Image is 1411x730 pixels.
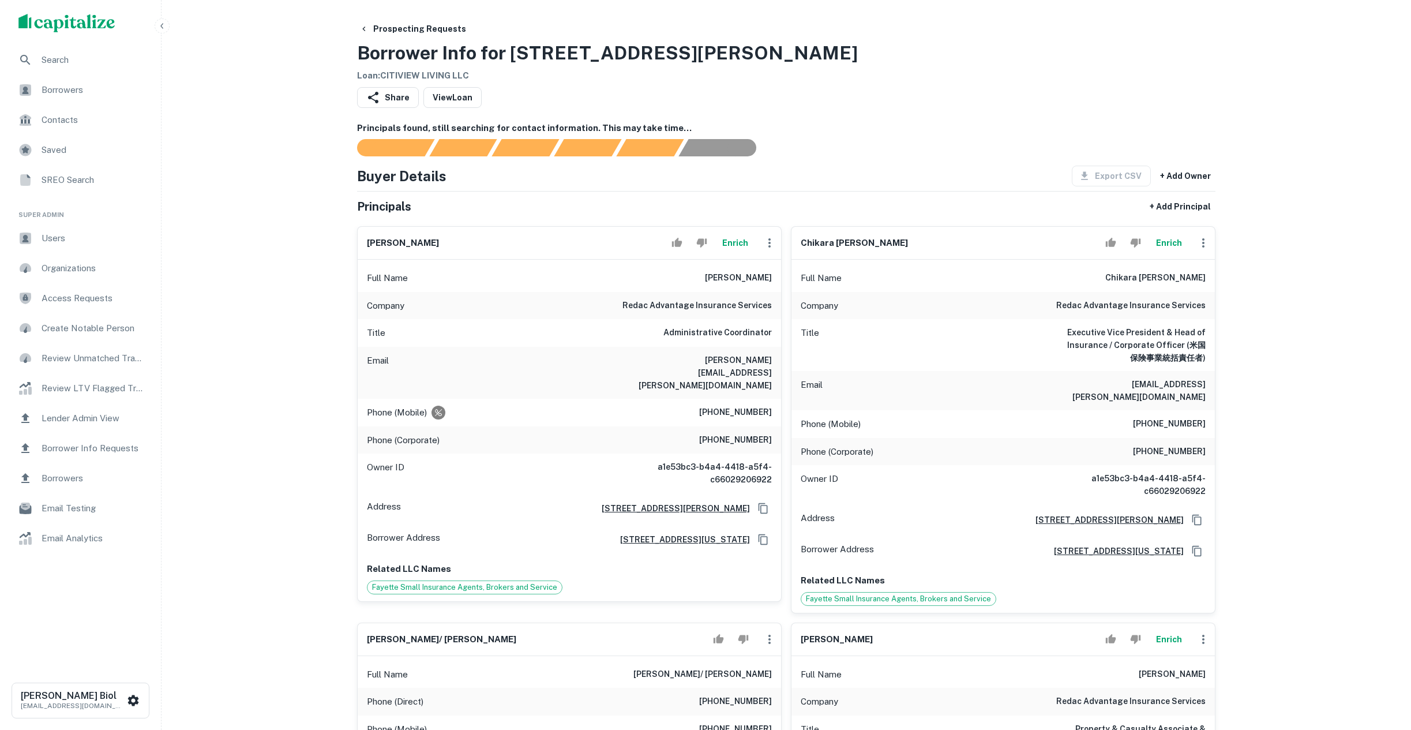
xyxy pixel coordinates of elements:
[801,633,873,646] h6: [PERSON_NAME]
[42,173,145,187] span: SREO Search
[367,633,516,646] h6: [PERSON_NAME]/ [PERSON_NAME]
[733,628,753,651] button: Reject
[42,501,145,515] span: Email Testing
[1067,472,1206,497] h6: a1e53bc3-b4a4-4418-a5f4-c66029206922
[357,122,1215,135] h6: Principals found, still searching for contact information. This may take time...
[491,139,559,156] div: Documents found, AI parsing details...
[9,315,152,342] a: Create Notable Person
[42,143,145,157] span: Saved
[357,87,419,108] button: Share
[679,139,770,156] div: AI fulfillment process complete.
[1056,695,1206,709] h6: redac advantage insurance services
[9,196,152,224] li: Super Admin
[357,166,446,186] h4: Buyer Details
[9,224,152,252] a: Users
[1101,628,1121,651] button: Accept
[423,87,482,108] a: ViewLoan
[9,76,152,104] a: Borrowers
[42,231,145,245] span: Users
[1101,231,1121,254] button: Accept
[554,139,621,156] div: Principals found, AI now looking for contact information...
[367,531,440,548] p: Borrower Address
[367,433,440,447] p: Phone (Corporate)
[1045,545,1184,557] a: [STREET_ADDRESS][US_STATE]
[367,461,404,486] p: Owner ID
[699,433,772,447] h6: [PHONE_NUMBER]
[1026,514,1184,526] a: [STREET_ADDRESS][PERSON_NAME]
[1125,628,1146,651] button: Reject
[9,525,152,552] div: Email Analytics
[9,495,152,522] a: Email Testing
[801,593,996,605] span: Fayette Small Insurance Agents, Brokers and Service
[9,435,152,462] a: Borrower Info Requests
[42,291,145,305] span: Access Requests
[429,139,497,156] div: Your request is received and processing...
[367,695,423,709] p: Phone (Direct)
[1067,326,1206,364] h6: Executive Vice President & Head of Insurance / Corporate Officer (米国保険事業統括責任者)
[667,231,687,254] button: Accept
[755,500,772,517] button: Copy Address
[355,18,471,39] button: Prospecting Requests
[801,542,874,560] p: Borrower Address
[755,531,772,548] button: Copy Address
[801,574,1206,587] p: Related LLC Names
[21,701,125,711] p: [EMAIL_ADDRESS][DOMAIN_NAME]
[1145,196,1215,217] button: + Add Principal
[9,136,152,164] a: Saved
[367,299,404,313] p: Company
[367,237,439,250] h6: [PERSON_NAME]
[801,472,838,497] p: Owner ID
[367,271,408,285] p: Full Name
[42,351,145,365] span: Review Unmatched Transactions
[801,695,838,709] p: Company
[801,668,842,682] p: Full Name
[1125,231,1146,254] button: Reject
[1353,638,1411,693] iframe: Chat Widget
[1133,417,1206,431] h6: [PHONE_NUMBER]
[357,39,858,67] h3: Borrower Info for [STREET_ADDRESS][PERSON_NAME]
[699,695,772,709] h6: [PHONE_NUMBER]
[343,139,430,156] div: Sending borrower request to AI...
[42,441,145,455] span: Borrower Info Requests
[42,471,145,485] span: Borrowers
[18,14,115,32] img: capitalize-logo.png
[611,533,750,546] a: [STREET_ADDRESS][US_STATE]
[9,46,152,74] div: Search
[367,354,389,392] p: Email
[367,582,562,593] span: Fayette Small Insurance Agents, Brokers and Service
[42,531,145,545] span: Email Analytics
[592,502,750,515] a: [STREET_ADDRESS][PERSON_NAME]
[9,106,152,134] a: Contacts
[801,237,908,250] h6: chikara [PERSON_NAME]
[633,354,772,392] h6: [PERSON_NAME][EMAIL_ADDRESS][PERSON_NAME][DOMAIN_NAME]
[1150,231,1187,254] button: Enrich
[9,166,152,194] a: SREO Search
[42,53,145,67] span: Search
[42,113,145,127] span: Contacts
[1133,445,1206,459] h6: [PHONE_NUMBER]
[21,691,125,701] h6: [PERSON_NAME] Biol
[801,511,835,529] p: Address
[801,326,819,364] p: Title
[9,405,152,432] a: Lender Admin View
[431,406,445,420] div: Requests to not be contacted at this number
[801,378,823,403] p: Email
[1105,271,1206,285] h6: chikara [PERSON_NAME]
[367,562,772,576] p: Related LLC Names
[9,284,152,312] div: Access Requests
[663,326,772,340] h6: Administrative Coordinator
[801,299,838,313] p: Company
[9,375,152,402] a: Review LTV Flagged Transactions
[1056,299,1206,313] h6: redac advantage insurance services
